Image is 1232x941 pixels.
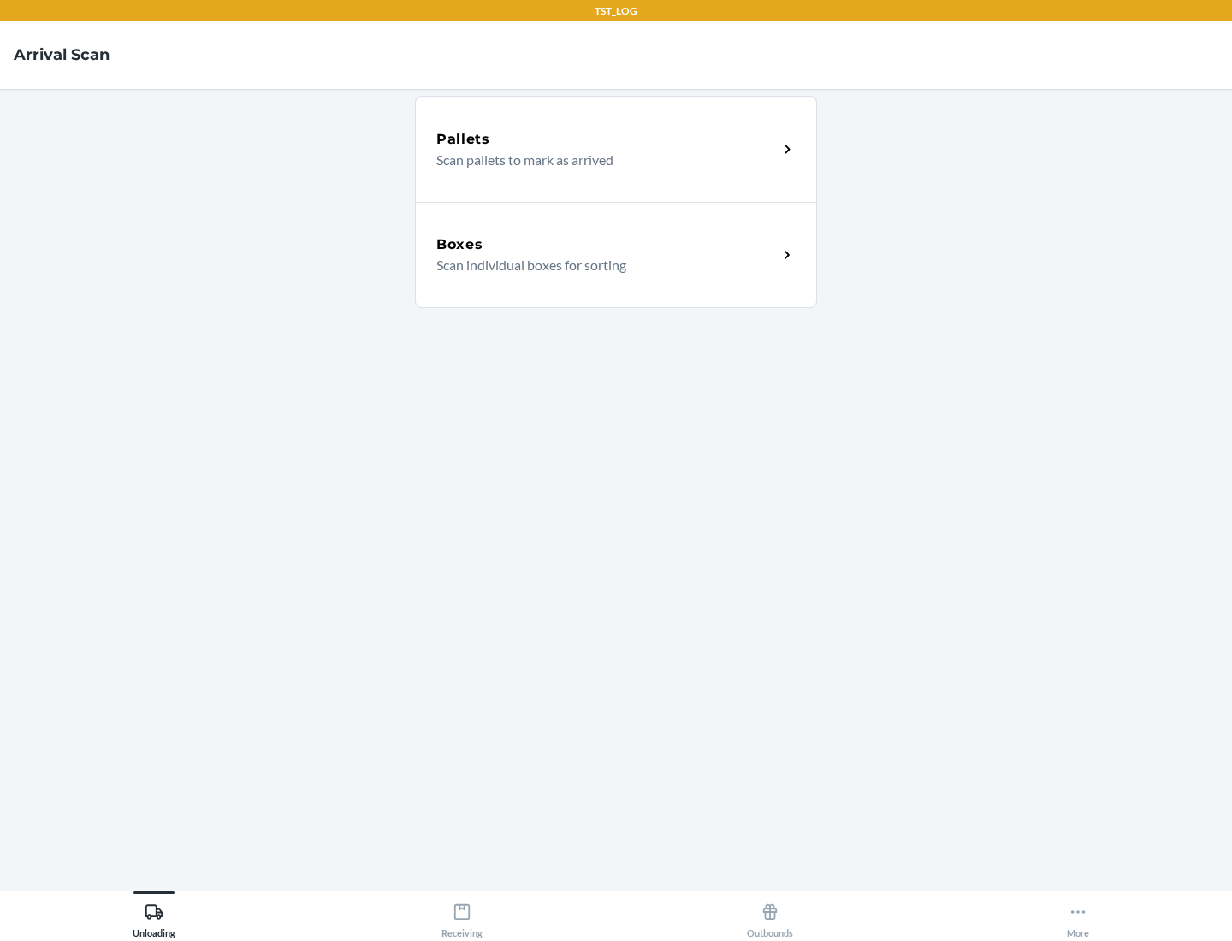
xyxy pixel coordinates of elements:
button: Outbounds [616,891,924,938]
div: More [1067,896,1089,938]
h5: Pallets [436,129,490,150]
h4: Arrival Scan [14,44,110,66]
button: Receiving [308,891,616,938]
p: Scan pallets to mark as arrived [436,150,764,170]
a: BoxesScan individual boxes for sorting [415,202,817,308]
button: More [924,891,1232,938]
a: PalletsScan pallets to mark as arrived [415,96,817,202]
p: TST_LOG [595,3,637,19]
div: Receiving [441,896,483,938]
h5: Boxes [436,234,483,255]
div: Unloading [133,896,175,938]
div: Outbounds [747,896,793,938]
p: Scan individual boxes for sorting [436,255,764,275]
